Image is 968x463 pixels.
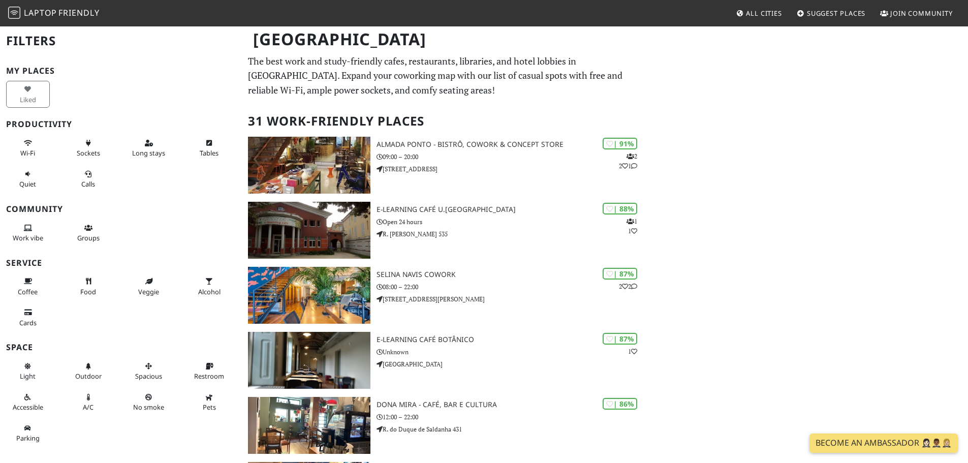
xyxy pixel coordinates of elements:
div: | 87% [603,268,637,280]
span: All Cities [746,9,782,18]
span: Join Community [890,9,953,18]
p: 12:00 – 22:00 [377,412,645,422]
a: Suggest Places [793,4,870,22]
span: Work-friendly tables [200,148,218,158]
button: Light [6,358,50,385]
span: Food [80,287,96,296]
a: Join Community [876,4,957,22]
span: Pet friendly [203,403,216,412]
span: Outdoor area [75,372,102,381]
div: | 91% [603,138,637,149]
span: Restroom [194,372,224,381]
img: e-learning Café U.Porto [248,202,370,259]
img: LaptopFriendly [8,7,20,19]
p: 09:00 – 20:00 [377,152,645,162]
span: Credit cards [19,318,37,327]
button: Pets [188,389,231,416]
span: Friendly [58,7,99,18]
p: 2 2 [619,282,637,291]
span: Alcohol [198,287,221,296]
span: Power sockets [77,148,100,158]
span: Long stays [132,148,165,158]
p: R. [PERSON_NAME] 535 [377,229,645,239]
h3: Service [6,258,236,268]
p: Open 24 hours [377,217,645,227]
span: Air conditioned [83,403,93,412]
h3: Space [6,343,236,352]
button: Restroom [188,358,231,385]
span: Accessible [13,403,43,412]
img: Dona Mira - Café, Bar e Cultura [248,397,370,454]
span: Smoke free [133,403,164,412]
p: 1 1 [627,217,637,236]
img: Selina Navis CoWork [248,267,370,324]
span: Natural light [20,372,36,381]
div: | 86% [603,398,637,410]
a: e-learning Café U.Porto | 88% 11 e-learning Café U.[GEOGRAPHIC_DATA] Open 24 hours R. [PERSON_NAM... [242,202,645,259]
h3: My Places [6,66,236,76]
h3: E-learning Café Botânico [377,335,645,344]
button: No smoke [127,389,171,416]
button: Sockets [67,135,110,162]
button: Veggie [127,273,171,300]
button: Calls [67,166,110,193]
button: Parking [6,420,50,447]
span: Video/audio calls [81,179,95,189]
p: 08:00 – 22:00 [377,282,645,292]
button: Coffee [6,273,50,300]
div: | 88% [603,203,637,214]
p: 1 [628,347,637,356]
img: E-learning Café Botânico [248,332,370,389]
a: LaptopFriendly LaptopFriendly [8,5,100,22]
button: A/C [67,389,110,416]
a: Dona Mira - Café, Bar e Cultura | 86% Dona Mira - Café, Bar e Cultura 12:00 – 22:00 R. do Duque d... [242,397,645,454]
p: [STREET_ADDRESS][PERSON_NAME] [377,294,645,304]
span: Group tables [77,233,100,242]
h2: Filters [6,25,236,56]
button: Alcohol [188,273,231,300]
a: E-learning Café Botânico | 87% 1 E-learning Café Botânico Unknown [GEOGRAPHIC_DATA] [242,332,645,389]
div: | 87% [603,333,637,345]
button: Work vibe [6,220,50,246]
button: Outdoor [67,358,110,385]
button: Wi-Fi [6,135,50,162]
h3: Productivity [6,119,236,129]
span: Laptop [24,7,57,18]
h3: Almada Ponto - Bistrô, Cowork & Concept Store [377,140,645,149]
p: The best work and study-friendly cafes, restaurants, libraries, and hotel lobbies in [GEOGRAPHIC_... [248,54,639,98]
button: Food [67,273,110,300]
h3: e-learning Café U.[GEOGRAPHIC_DATA] [377,205,645,214]
span: Veggie [138,287,159,296]
span: Spacious [135,372,162,381]
h3: Dona Mira - Café, Bar e Cultura [377,400,645,409]
button: Tables [188,135,231,162]
p: [GEOGRAPHIC_DATA] [377,359,645,369]
a: All Cities [732,4,786,22]
button: Accessible [6,389,50,416]
img: Almada Ponto - Bistrô, Cowork & Concept Store [248,137,370,194]
p: [STREET_ADDRESS] [377,164,645,174]
h3: Selina Navis CoWork [377,270,645,279]
button: Quiet [6,166,50,193]
button: Cards [6,304,50,331]
a: Become an Ambassador 🤵🏻‍♀️🤵🏾‍♂️🤵🏼‍♀️ [809,434,958,453]
span: People working [13,233,43,242]
span: Stable Wi-Fi [20,148,35,158]
button: Groups [67,220,110,246]
p: R. do Duque de Saldanha 431 [377,424,645,434]
a: Almada Ponto - Bistrô, Cowork & Concept Store | 91% 221 Almada Ponto - Bistrô, Cowork & Concept S... [242,137,645,194]
span: Suggest Places [807,9,866,18]
span: Coffee [18,287,38,296]
h2: 31 Work-Friendly Places [248,106,639,137]
span: Quiet [19,179,36,189]
span: Parking [16,434,40,443]
p: 2 2 1 [619,151,637,171]
button: Long stays [127,135,171,162]
a: Selina Navis CoWork | 87% 22 Selina Navis CoWork 08:00 – 22:00 [STREET_ADDRESS][PERSON_NAME] [242,267,645,324]
p: Unknown [377,347,645,357]
h1: [GEOGRAPHIC_DATA] [245,25,643,53]
button: Spacious [127,358,171,385]
h3: Community [6,204,236,214]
